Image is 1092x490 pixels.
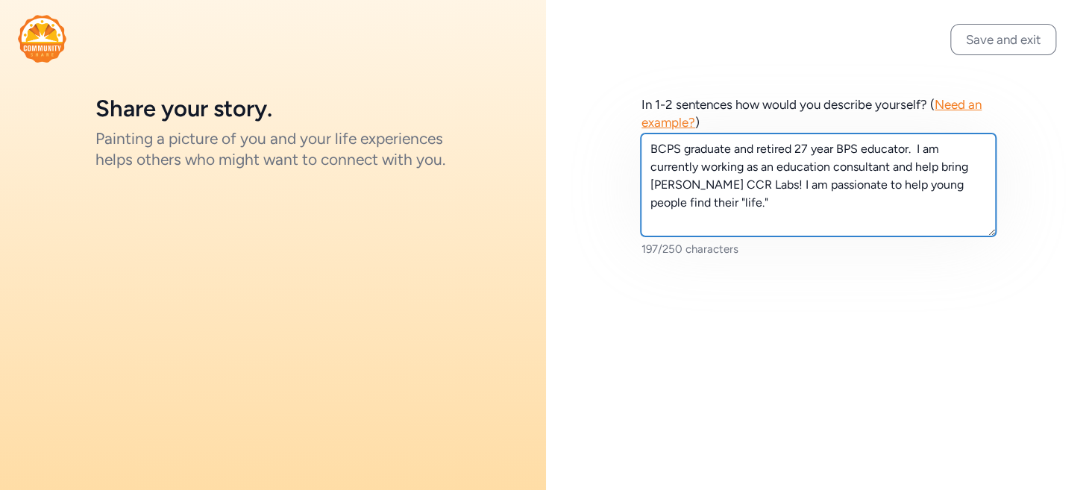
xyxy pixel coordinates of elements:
[950,24,1056,55] button: Save and exit
[18,15,66,63] img: logo
[95,95,451,122] h1: Share your story.
[641,97,982,130] span: In 1-2 sentences how would you describe yourself? ( )
[95,128,451,170] div: Painting a picture of you and your life experiences helps others who might want to connect with you.
[641,134,996,236] textarea: BCPS graduate and retired 27 year BPS educator. I am currently working as an education consultant...
[641,242,997,257] div: 197/250 characters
